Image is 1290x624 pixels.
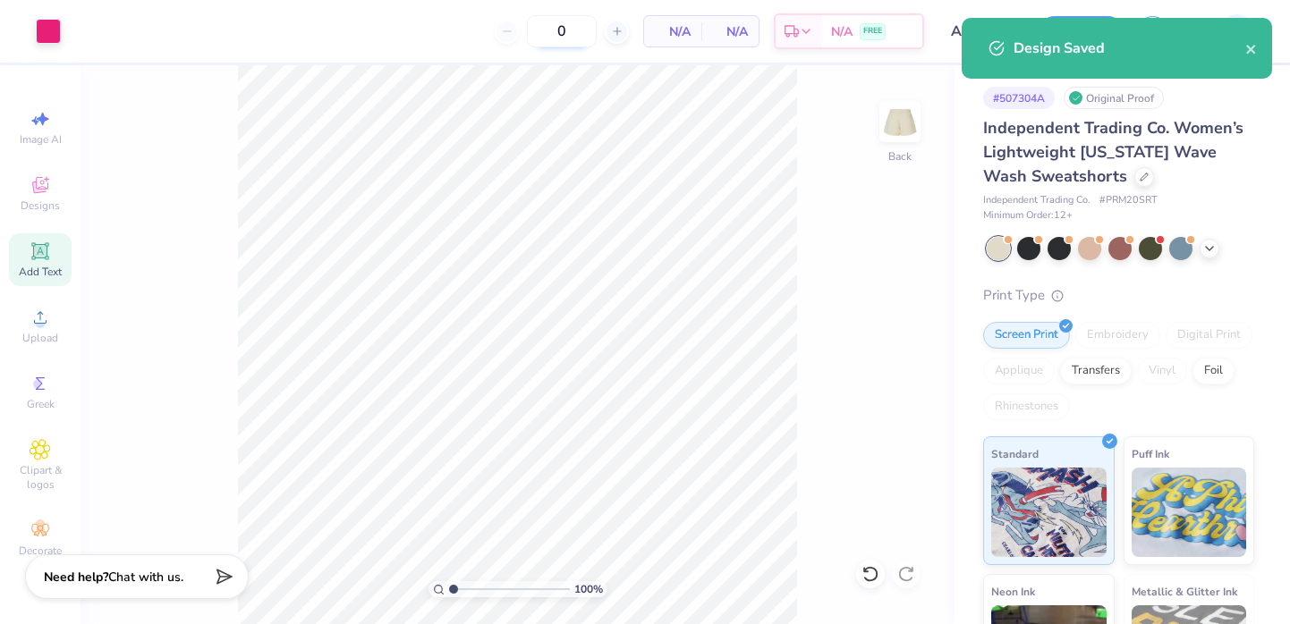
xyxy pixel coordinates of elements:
div: Digital Print [1166,322,1252,349]
div: Embroidery [1075,322,1160,349]
span: N/A [655,22,691,41]
span: FREE [863,25,882,38]
div: Design Saved [1014,38,1245,59]
span: Chat with us. [108,569,183,586]
strong: Need help? [44,569,108,586]
span: Neon Ink [991,582,1035,601]
div: Rhinestones [983,393,1070,420]
div: Foil [1192,358,1235,384]
span: Upload [22,331,58,345]
span: N/A [831,22,853,41]
span: # PRM20SRT [1099,193,1158,208]
div: Transfers [1060,358,1132,384]
img: Back [882,104,918,139]
span: Independent Trading Co. [983,193,1091,208]
div: Back [888,148,912,164]
div: Screen Print [983,322,1070,349]
span: Puff Ink [1132,444,1169,463]
span: Standard [991,444,1039,463]
img: Standard [991,468,1107,557]
span: 100 % [574,581,603,597]
span: Greek [27,397,55,411]
span: Decorate [19,544,62,558]
span: Metallic & Glitter Ink [1132,582,1237,601]
span: Add Text [19,265,62,279]
input: Untitled Design [938,13,1025,49]
img: Puff Ink [1132,468,1247,557]
span: Designs [21,198,60,213]
span: Minimum Order: 12 + [983,208,1073,223]
div: Applique [983,358,1055,384]
div: # 507304A [983,87,1055,109]
span: N/A [712,22,748,41]
div: Print Type [983,285,1254,306]
span: Image AI [20,132,62,147]
button: close [1245,38,1258,59]
div: Original Proof [1064,87,1164,109]
input: – – [527,15,597,47]
div: Vinyl [1137,358,1187,384]
span: Independent Trading Co. Women’s Lightweight [US_STATE] Wave Wash Sweatshorts [983,117,1243,187]
span: Clipart & logos [9,463,72,492]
